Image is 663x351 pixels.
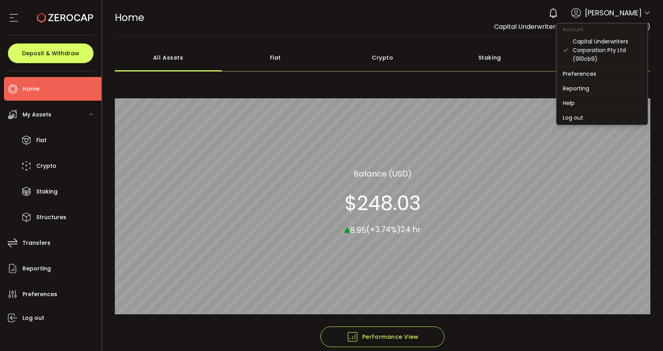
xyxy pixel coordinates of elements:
div: Crypto [329,44,436,71]
span: 24 hr [401,224,421,235]
li: Reporting [556,81,648,96]
span: Staking [36,186,58,197]
span: Reporting [22,263,51,274]
div: All Assets [115,44,222,71]
span: Transfers [22,237,51,249]
span: My Assets [22,109,51,120]
div: Staking [436,44,543,71]
span: Home [115,11,144,24]
div: Structured Products [543,44,651,71]
section: Balance (USD) [354,167,412,179]
span: ▴ [344,220,350,237]
span: Structures [36,212,66,223]
span: Capital Underwriters Corporation Pty Ltd (910cb9) [494,22,650,31]
span: Preferences [22,289,57,300]
li: Log out [556,111,648,125]
span: Home [22,83,39,95]
span: Log out [22,312,44,324]
button: Deposit & Withdraw [8,43,94,63]
span: Fiat [36,135,47,146]
span: Account [556,26,590,33]
div: Capital Underwriters Corporation Pty Ltd (910cb9) [573,37,641,63]
span: Performance View [346,331,419,343]
li: Help [556,96,648,110]
span: (+3.74%) [366,224,401,235]
span: 8.95 [350,224,366,235]
span: [PERSON_NAME] [585,8,642,18]
li: Preferences [556,67,648,81]
section: $248.03 [345,191,421,215]
button: Performance View [320,327,444,347]
span: Deposit & Withdraw [22,51,79,56]
div: Fiat [222,44,329,71]
iframe: Chat Widget [624,313,663,351]
span: Crypto [36,160,56,172]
